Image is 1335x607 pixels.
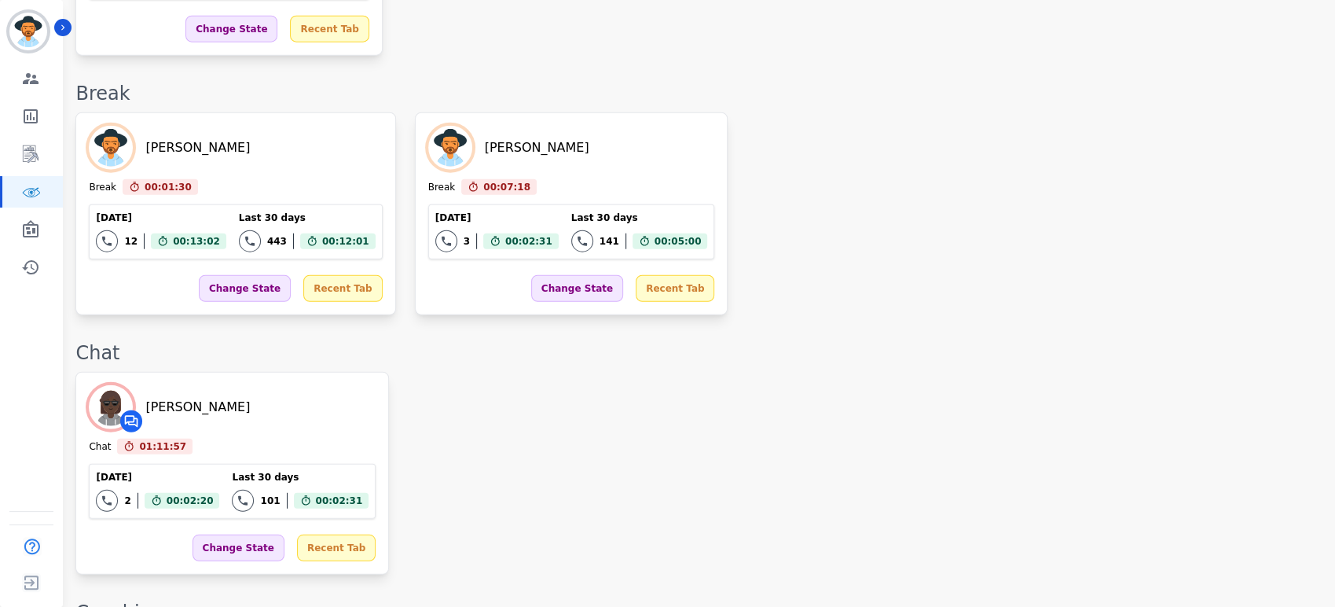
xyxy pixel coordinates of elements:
div: [PERSON_NAME] [145,138,250,157]
span: 01:11:57 [139,439,186,454]
span: 00:12:01 [322,234,369,249]
div: [PERSON_NAME] [145,398,250,417]
div: [PERSON_NAME] [485,138,589,157]
img: Avatar [428,126,472,170]
div: [DATE] [435,212,559,224]
span: 00:13:02 [173,234,220,249]
div: [DATE] [96,471,219,484]
div: Change State [531,275,623,302]
div: Change State [193,535,284,561]
div: 101 [260,495,280,507]
div: 141 [600,235,619,248]
div: 443 [267,235,287,248]
div: Last 30 days [239,212,376,224]
div: Last 30 days [571,212,708,224]
div: Break [428,181,456,195]
div: Recent Tab [297,535,376,561]
span: 00:02:31 [505,234,552,249]
span: 00:01:30 [145,179,192,195]
div: Break [75,81,1319,106]
div: Break [89,181,116,195]
div: 12 [124,235,138,248]
div: Change State [199,275,291,302]
img: Avatar [89,126,133,170]
div: Change State [185,16,277,42]
div: Recent Tab [636,275,714,302]
div: Last 30 days [232,471,369,484]
span: 00:07:18 [483,179,530,195]
div: [DATE] [96,212,226,224]
div: Recent Tab [303,275,382,302]
div: Chat [89,440,111,454]
span: 00:05:00 [655,234,702,249]
img: Avatar [89,385,133,429]
span: 00:02:31 [316,493,363,509]
img: Bordered avatar [9,13,47,50]
span: 00:02:20 [167,493,214,509]
div: 2 [124,495,130,507]
div: Chat [75,340,1319,366]
div: 3 [464,235,470,248]
div: Recent Tab [290,16,369,42]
